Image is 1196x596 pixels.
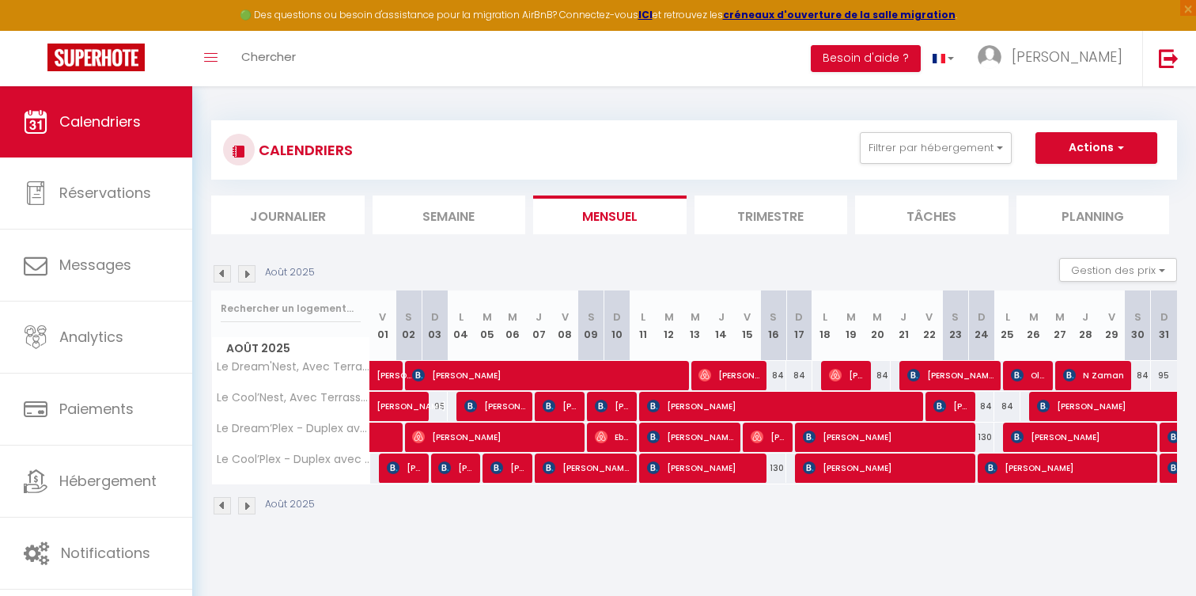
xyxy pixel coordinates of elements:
[526,290,552,361] th: 07
[377,352,413,382] span: [PERSON_NAME]
[647,422,734,452] span: [PERSON_NAME]
[211,196,365,234] li: Journalier
[396,290,422,361] th: 02
[543,391,577,421] span: [PERSON_NAME]
[613,309,621,325] abbr: D
[1055,309,1065,325] abbr: M
[718,309,725,325] abbr: J
[370,361,396,391] a: [PERSON_NAME]
[770,309,777,325] abbr: S
[438,453,473,483] span: [PERSON_NAME]
[562,309,569,325] abbr: V
[536,309,542,325] abbr: J
[846,309,856,325] abbr: M
[872,309,882,325] abbr: M
[377,383,449,413] span: [PERSON_NAME]
[459,309,464,325] abbr: L
[1125,361,1151,390] div: 84
[1016,196,1170,234] li: Planning
[229,31,308,86] a: Chercher
[61,543,150,563] span: Notifications
[1082,309,1088,325] abbr: J
[1005,309,1010,325] abbr: L
[786,361,812,390] div: 84
[13,6,60,54] button: Ouvrir le widget de chat LiveChat
[811,45,921,72] button: Besoin d'aide ?
[968,392,994,421] div: 84
[925,309,933,325] abbr: V
[760,361,786,390] div: 84
[1063,360,1124,390] span: N Zaman
[474,290,500,361] th: 05
[214,454,373,465] span: Le Cool’Plex - Duplex avec Jardin, Disney 10mn
[1151,361,1177,390] div: 95
[1125,290,1151,361] th: 30
[907,360,994,390] span: [PERSON_NAME]
[994,392,1020,421] div: 84
[1029,309,1039,325] abbr: M
[865,290,891,361] th: 20
[1151,290,1177,361] th: 31
[1035,132,1157,164] button: Actions
[1011,360,1046,390] span: Oloruntimilehin [PERSON_NAME]
[431,309,439,325] abbr: D
[838,290,865,361] th: 19
[552,290,578,361] th: 08
[405,309,412,325] abbr: S
[760,454,786,483] div: 130
[1108,309,1115,325] abbr: V
[595,391,630,421] span: [PERSON_NAME]
[985,453,1150,483] span: [PERSON_NAME]
[708,290,734,361] th: 14
[59,255,131,275] span: Messages
[588,309,595,325] abbr: S
[59,183,151,203] span: Réservations
[656,290,682,361] th: 12
[630,290,657,361] th: 11
[812,290,838,361] th: 18
[1011,422,1150,452] span: [PERSON_NAME]
[966,31,1142,86] a: ... [PERSON_NAME]
[933,391,968,421] span: [PERSON_NAME]
[214,423,373,435] span: Le Dream’Plex - Duplex avec Jardin, Disney 10mn
[500,290,526,361] th: 06
[641,309,645,325] abbr: L
[1012,47,1122,66] span: [PERSON_NAME]
[370,392,396,422] a: [PERSON_NAME]
[604,290,630,361] th: 10
[978,309,986,325] abbr: D
[265,265,315,280] p: Août 2025
[823,309,827,325] abbr: L
[803,453,968,483] span: [PERSON_NAME]
[221,294,361,323] input: Rechercher un logement...
[723,8,956,21] a: créneaux d'ouverture de la salle migration
[412,422,577,452] span: [PERSON_NAME]
[638,8,653,21] strong: ICI
[664,309,674,325] abbr: M
[578,290,604,361] th: 09
[978,45,1001,69] img: ...
[212,337,369,360] span: Août 2025
[464,391,525,421] span: [PERSON_NAME]
[647,453,760,483] span: [PERSON_NAME]
[1134,309,1141,325] abbr: S
[698,360,759,390] span: [PERSON_NAME]
[490,453,525,483] span: [PERSON_NAME]
[682,290,708,361] th: 13
[508,309,517,325] abbr: M
[917,290,943,361] th: 22
[734,290,760,361] th: 15
[994,290,1020,361] th: 25
[744,309,751,325] abbr: V
[968,290,994,361] th: 24
[373,196,526,234] li: Semaine
[543,453,630,483] span: [PERSON_NAME]
[829,360,864,390] span: [PERSON_NAME]
[900,309,906,325] abbr: J
[379,309,386,325] abbr: V
[59,327,123,347] span: Analytics
[860,132,1012,164] button: Filtrer par hébergement
[1159,48,1179,68] img: logout
[265,497,315,512] p: Août 2025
